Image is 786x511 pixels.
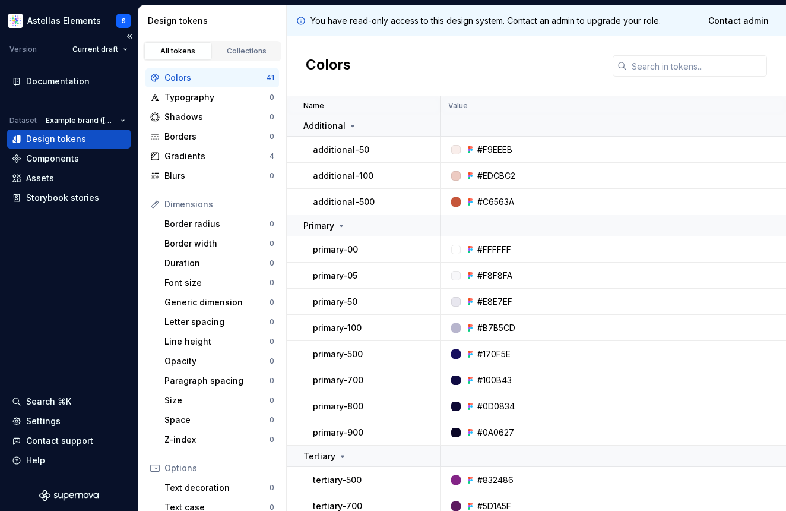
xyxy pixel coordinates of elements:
[270,219,274,229] div: 0
[26,396,71,408] div: Search ⌘K
[164,355,270,367] div: Opacity
[313,427,363,439] p: primary-900
[313,474,362,486] p: tertiary-500
[303,450,335,462] p: Tertiary
[26,455,45,466] div: Help
[270,376,274,386] div: 0
[270,132,274,141] div: 0
[145,88,279,107] a: Typography0
[160,411,279,430] a: Space0
[164,92,270,103] div: Typography
[701,10,777,31] a: Contact admin
[9,45,37,54] div: Version
[7,149,131,168] a: Components
[160,332,279,351] a: Line height0
[477,144,512,156] div: #F9EEEB
[448,101,468,111] p: Value
[306,55,351,77] h2: Colors
[7,169,131,188] a: Assets
[313,196,375,208] p: additional-500
[708,15,769,27] span: Contact admin
[270,396,274,405] div: 0
[148,15,281,27] div: Design tokens
[160,391,279,410] a: Size0
[477,322,515,334] div: #B7B5CD
[270,152,274,161] div: 4
[7,72,131,91] a: Documentation
[160,313,279,332] a: Letter spacing0
[160,430,279,449] a: Z-index0
[164,131,270,143] div: Borders
[148,46,208,56] div: All tokens
[26,415,61,427] div: Settings
[310,15,661,27] p: You have read-only access to this design system. Contact an admin to upgrade your role.
[267,73,274,83] div: 41
[164,198,274,210] div: Dimensions
[313,400,363,412] p: primary-800
[160,254,279,273] a: Duration0
[270,278,274,288] div: 0
[160,273,279,292] a: Font size0
[160,215,279,234] a: Border radius0
[7,431,131,450] button: Contact support
[145,127,279,146] a: Borders0
[7,392,131,411] button: Search ⌘K
[270,112,274,122] div: 0
[627,55,767,77] input: Search in tokens...
[7,130,131,149] a: Design tokens
[164,277,270,289] div: Font size
[477,400,515,412] div: #0D0834
[270,357,274,366] div: 0
[2,8,135,33] button: Astellas ElementsS
[477,196,514,208] div: #C6563A
[26,153,79,165] div: Components
[164,150,270,162] div: Gradients
[270,298,274,307] div: 0
[270,258,274,268] div: 0
[313,296,357,308] p: primary-50
[164,238,270,250] div: Border width
[270,171,274,181] div: 0
[477,296,512,308] div: #E8E7EF
[270,435,274,444] div: 0
[145,108,279,127] a: Shadows0
[313,374,363,386] p: primary-700
[303,220,334,232] p: Primary
[26,172,54,184] div: Assets
[164,316,270,328] div: Letter spacing
[39,490,99,501] svg: Supernova Logo
[313,322,362,334] p: primary-100
[270,483,274,493] div: 0
[7,451,131,470] button: Help
[303,120,346,132] p: Additional
[477,374,512,386] div: #100B43
[270,93,274,102] div: 0
[313,348,363,360] p: primary-500
[160,234,279,253] a: Border width0
[164,257,270,269] div: Duration
[313,170,373,182] p: additional-100
[217,46,277,56] div: Collections
[477,474,514,486] div: #832486
[477,170,515,182] div: #EDCBC2
[164,72,267,84] div: Colors
[164,395,270,406] div: Size
[40,112,131,129] button: Example brand ([GEOGRAPHIC_DATA])
[145,147,279,166] a: Gradients4
[160,371,279,390] a: Paragraph spacing0
[313,144,369,156] p: additional-50
[164,375,270,387] div: Paragraph spacing
[160,293,279,312] a: Generic dimension0
[7,188,131,207] a: Storybook stories
[72,45,118,54] span: Current draft
[164,414,270,426] div: Space
[303,101,324,111] p: Name
[26,192,99,204] div: Storybook stories
[164,434,270,446] div: Z-index
[160,352,279,371] a: Opacity0
[26,435,93,447] div: Contact support
[67,41,133,58] button: Current draft
[477,427,514,439] div: #0A0627
[164,336,270,348] div: Line height
[145,68,279,87] a: Colors41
